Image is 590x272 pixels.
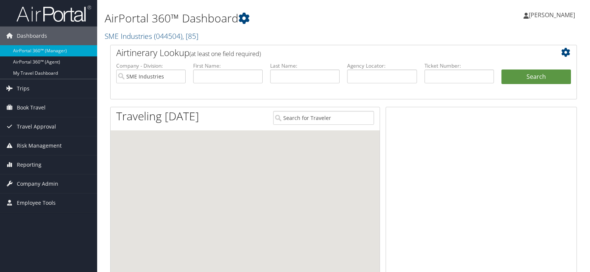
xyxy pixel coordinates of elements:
input: Search for Traveler [273,111,374,125]
span: Risk Management [17,136,62,155]
span: Reporting [17,155,41,174]
button: Search [501,69,571,84]
label: Company - Division: [116,62,186,69]
label: First Name: [193,62,263,69]
h1: Traveling [DATE] [116,108,199,124]
span: ( 044504 ) [154,31,182,41]
span: [PERSON_NAME] [529,11,575,19]
label: Last Name: [270,62,340,69]
span: Book Travel [17,98,46,117]
span: Company Admin [17,174,58,193]
span: Dashboards [17,27,47,45]
span: Travel Approval [17,117,56,136]
span: (at least one field required) [189,50,261,58]
h1: AirPortal 360™ Dashboard [105,10,423,26]
label: Agency Locator: [347,62,417,69]
span: , [ 85 ] [182,31,198,41]
span: Employee Tools [17,194,56,212]
span: Trips [17,79,30,98]
img: airportal-logo.png [16,5,91,22]
a: SME Industries [105,31,198,41]
a: [PERSON_NAME] [523,4,583,26]
h2: Airtinerary Lookup [116,46,532,59]
label: Ticket Number: [424,62,494,69]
